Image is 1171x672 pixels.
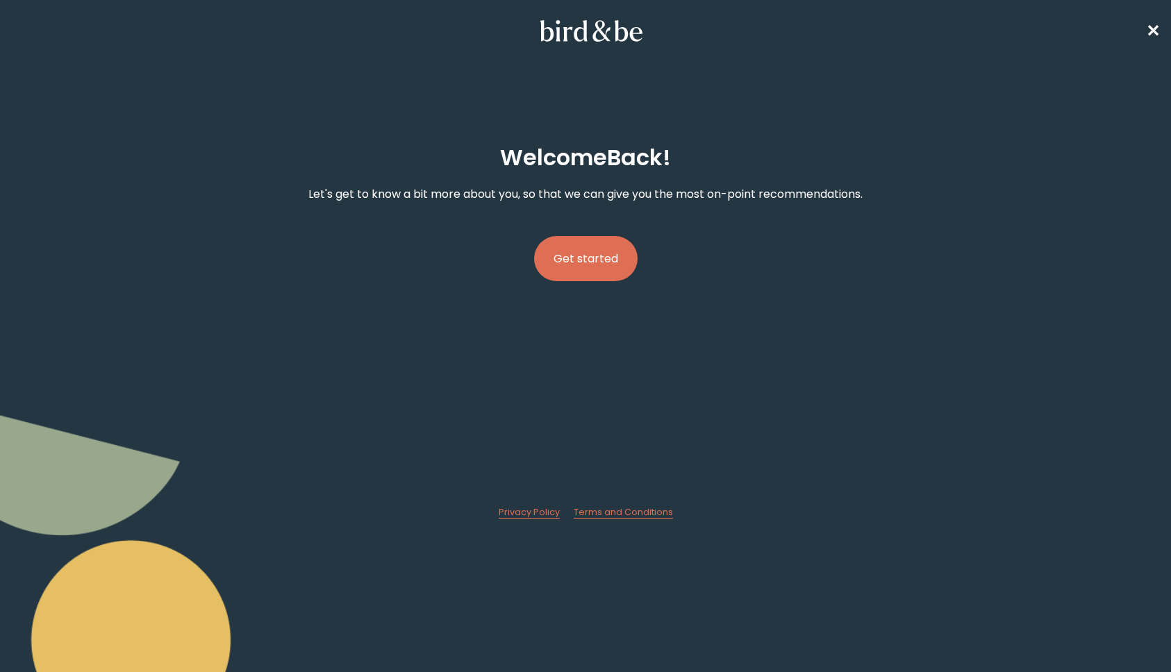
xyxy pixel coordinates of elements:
[499,506,560,518] span: Privacy Policy
[534,214,638,303] a: Get started
[500,141,671,174] h2: Welcome Back !
[574,506,673,519] a: Terms and Conditions
[1102,607,1157,658] iframe: Gorgias live chat messenger
[308,185,863,203] p: Let's get to know a bit more about you, so that we can give you the most on-point recommendations.
[1146,19,1160,42] span: ✕
[574,506,673,518] span: Terms and Conditions
[499,506,560,519] a: Privacy Policy
[534,236,638,281] button: Get started
[1146,19,1160,43] a: ✕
